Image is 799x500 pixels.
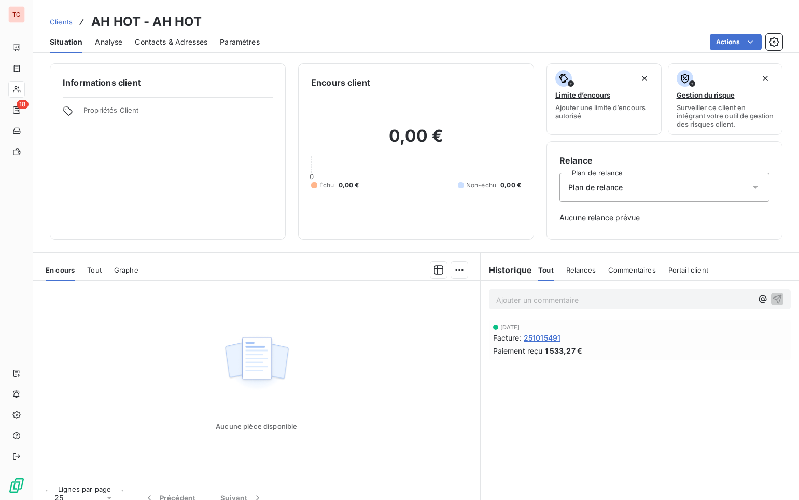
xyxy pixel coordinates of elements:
span: 0 [310,172,314,181]
a: Clients [50,17,73,27]
span: Analyse [95,37,122,47]
button: Actions [710,34,762,50]
span: 0,00 € [339,181,359,190]
iframe: Intercom live chat [764,465,789,490]
span: Plan de relance [568,182,623,193]
span: Propriétés Client [83,106,273,120]
span: Aucune pièce disponible [216,422,297,430]
h6: Historique [481,264,532,276]
span: Non-échu [466,181,496,190]
h6: Informations client [63,76,273,89]
span: Surveiller ce client en intégrant votre outil de gestion des risques client. [677,103,774,128]
span: Gestion du risque [677,91,735,99]
span: Paramètres [220,37,260,47]
span: Portail client [668,266,708,274]
span: 18 [17,100,29,109]
span: Ajouter une limite d’encours autorisé [555,103,653,120]
span: En cours [46,266,75,274]
span: [DATE] [500,324,520,330]
span: Commentaires [608,266,656,274]
span: Limite d’encours [555,91,610,99]
button: Gestion du risqueSurveiller ce client en intégrant votre outil de gestion des risques client. [668,63,783,135]
div: TG [8,6,25,23]
span: Tout [538,266,554,274]
span: Aucune relance prévue [559,212,769,223]
span: Graphe [114,266,138,274]
span: Situation [50,37,82,47]
img: Logo LeanPay [8,477,25,494]
span: Facture : [493,332,522,343]
span: Échu [319,181,334,190]
h6: Relance [559,154,769,167]
h6: Encours client [311,76,370,89]
span: Paiement reçu [493,345,543,356]
span: 251015491 [524,332,560,343]
span: 1 533,27 € [545,345,583,356]
span: Clients [50,18,73,26]
span: Tout [87,266,102,274]
button: Limite d’encoursAjouter une limite d’encours autorisé [546,63,662,135]
span: 0,00 € [500,181,521,190]
span: Contacts & Adresses [135,37,207,47]
h3: AH HOT - AH HOT [91,12,202,31]
img: Empty state [223,331,290,396]
h2: 0,00 € [311,126,521,157]
span: Relances [566,266,596,274]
